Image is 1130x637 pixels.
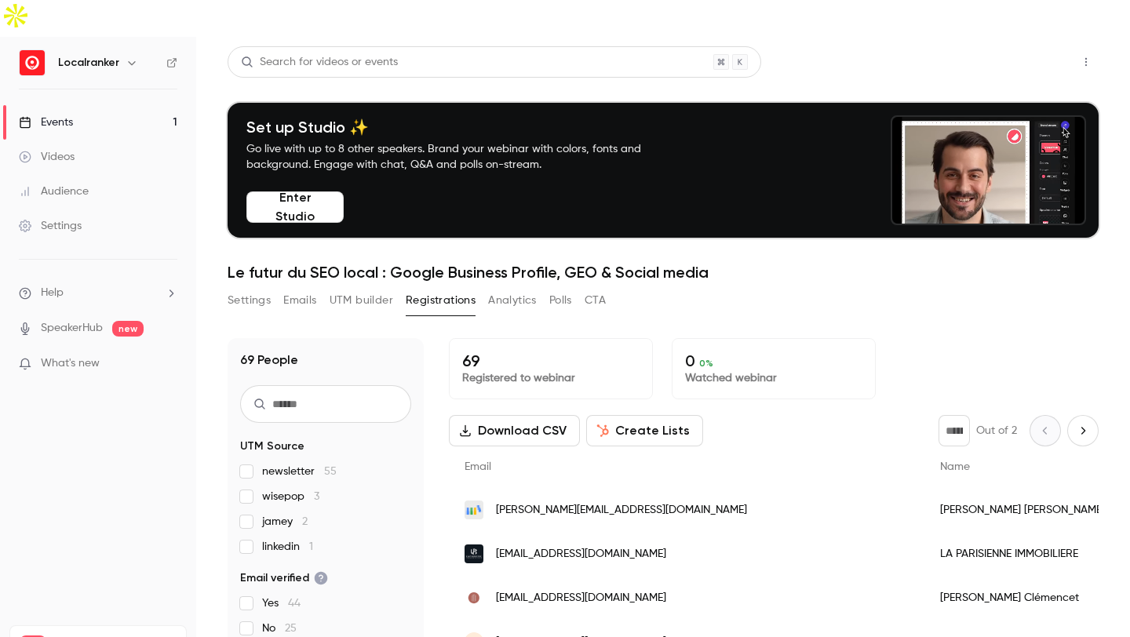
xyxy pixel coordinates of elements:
p: Registered to webinar [462,370,640,386]
a: SpeakerHub [41,320,103,337]
span: Name [940,461,970,472]
div: Search for videos or events [241,54,398,71]
span: No [262,621,297,636]
div: Audience [19,184,89,199]
button: Emails [283,288,316,313]
span: Email verified [240,570,328,586]
span: [EMAIL_ADDRESS][DOMAIN_NAME] [496,546,666,562]
h4: Set up Studio ✨ [246,118,678,136]
img: figurez-vousdesign.fr [465,588,483,607]
span: 55 [324,466,337,477]
p: 69 [462,351,640,370]
span: 0 % [699,358,713,369]
button: CTA [585,288,606,313]
h6: Localranker [58,55,119,71]
span: wisepop [262,489,319,504]
button: Share [999,46,1061,78]
span: newsletter [262,464,337,479]
span: 2 [302,516,308,527]
div: LA PARISIENNE IMMOBILIERE [924,532,1121,576]
button: Enter Studio [246,191,344,223]
img: adsearchmedia.ca [465,500,483,519]
button: Polls [549,288,572,313]
span: Email [465,461,491,472]
span: jamey [262,514,308,530]
span: Yes [262,595,301,611]
button: Settings [228,288,271,313]
span: 25 [285,623,297,634]
p: 0 [685,351,862,370]
span: 3 [314,491,319,502]
li: help-dropdown-opener [19,285,177,301]
div: Videos [19,149,75,165]
button: UTM builder [330,288,393,313]
span: UTM Source [240,439,304,454]
button: Download CSV [449,415,580,446]
p: Go live with up to 8 other speakers. Brand your webinar with colors, fonts and background. Engage... [246,141,678,173]
span: new [112,321,144,337]
span: Help [41,285,64,301]
button: Analytics [488,288,537,313]
span: [EMAIL_ADDRESS][DOMAIN_NAME] [496,590,666,606]
div: Settings [19,218,82,234]
button: Registrations [406,288,476,313]
div: [PERSON_NAME] [PERSON_NAME] [924,488,1121,532]
p: Out of 2 [976,423,1017,439]
span: 1 [309,541,313,552]
span: [PERSON_NAME][EMAIL_ADDRESS][DOMAIN_NAME] [496,502,747,519]
h1: 69 People [240,351,298,369]
div: [PERSON_NAME] Clémencet [924,576,1121,620]
h1: Le futur du SEO local : Google Business Profile, GEO & Social media [228,263,1099,282]
span: linkedin [262,539,313,555]
img: Localranker [20,50,45,75]
button: Next page [1067,415,1099,446]
button: Create Lists [586,415,703,446]
img: laparisienneimmobiliere.fr [465,544,483,563]
div: Events [19,115,73,130]
span: What's new [41,355,100,372]
p: Watched webinar [685,370,862,386]
span: 44 [288,598,301,609]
